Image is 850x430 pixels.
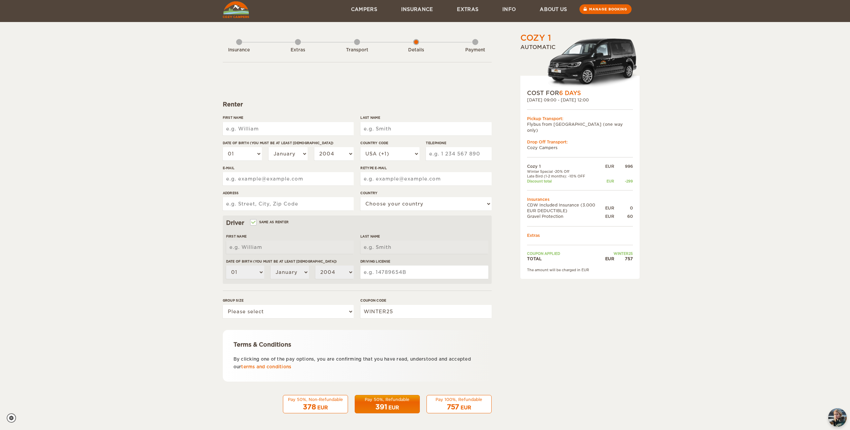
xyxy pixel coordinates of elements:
[226,259,354,264] label: Date of birth (You must be at least [DEMOGRAPHIC_DATA])
[223,122,354,135] input: e.g. William
[605,213,614,219] div: EUR
[527,116,633,121] div: Pickup Transport:
[828,408,847,427] button: chat-button
[605,256,614,262] div: EUR
[339,47,375,53] div: Transport
[221,47,258,53] div: Insurance
[360,140,419,145] label: Country Code
[223,140,354,145] label: Date of birth (You must be at least [DEMOGRAPHIC_DATA])
[527,97,633,103] div: [DATE] 09:00 - [DATE] 12:00
[547,38,640,89] img: Volkswagen-Caddy-MaxiCrew_.png
[605,163,614,169] div: EUR
[527,233,633,238] td: Extras
[233,355,481,371] p: By clicking one of the pay options, you are confirming that you have read, understood and accepte...
[527,139,633,145] div: Drop Off Transport:
[605,251,633,256] td: WINTER25
[559,90,581,96] span: 6 Days
[605,205,614,211] div: EUR
[7,413,20,423] a: Cookie settings
[233,341,481,349] div: Terms & Conditions
[223,197,354,210] input: e.g. Street, City, Zip Code
[614,163,633,169] div: 996
[527,145,633,150] td: Cozy Campers
[223,115,354,120] label: First Name
[223,172,354,185] input: e.g. example@example.com
[223,190,354,195] label: Address
[226,241,354,254] input: e.g. William
[355,395,420,414] button: Pay 50%, Refundable 391 EUR
[251,219,289,225] label: Same as renter
[280,47,316,53] div: Extras
[360,259,488,264] label: Driving License
[360,122,491,135] input: e.g. Smith
[360,165,491,170] label: Retype E-mail
[375,403,387,411] span: 391
[828,408,847,427] img: Freyja at Cozy Campers
[223,1,249,18] img: Cozy Campers
[579,4,632,14] a: Manage booking
[527,169,605,174] td: Winter Special -20% Off
[241,364,291,369] a: terms and conditions
[283,395,348,414] button: Pay 50%, Non-Refundable 378 EUR
[527,268,633,272] div: The amount will be charged in EUR
[605,179,614,183] div: EUR
[426,147,491,160] input: e.g. 1 234 567 890
[527,174,605,178] td: Late Bird (1-2 months): -10% OFF
[527,251,605,256] td: Coupon applied
[226,234,354,239] label: First Name
[251,221,255,225] input: Same as renter
[287,397,344,402] div: Pay 50%, Non-Refundable
[614,205,633,211] div: 0
[520,32,551,44] div: Cozy 1
[360,266,488,279] input: e.g. 14789654B
[388,404,399,411] div: EUR
[360,190,491,195] label: Country
[527,179,605,183] td: Discount total
[427,395,492,414] button: Pay 100%, Refundable 757 EUR
[360,234,488,239] label: Last Name
[360,172,491,185] input: e.g. example@example.com
[527,89,633,97] div: COST FOR
[527,202,605,213] td: CDW Included Insurance (3.000 EUR DEDUCTIBLE)
[431,397,487,402] div: Pay 100%, Refundable
[360,298,491,303] label: Coupon code
[223,298,354,303] label: Group size
[614,179,633,183] div: -299
[360,115,491,120] label: Last Name
[614,213,633,219] div: 60
[303,403,316,411] span: 378
[360,241,488,254] input: e.g. Smith
[426,140,491,145] label: Telephone
[398,47,435,53] div: Details
[527,121,633,133] td: Flybus from [GEOGRAPHIC_DATA] (one way only)
[527,256,605,262] td: TOTAL
[223,100,492,108] div: Renter
[527,163,605,169] td: Cozy 1
[527,196,633,202] td: Insurances
[527,213,605,219] td: Gravel Protection
[317,404,328,411] div: EUR
[461,404,471,411] div: EUR
[223,165,354,170] label: E-mail
[614,256,633,262] div: 757
[520,44,640,89] div: Automatic
[457,47,494,53] div: Payment
[447,403,459,411] span: 757
[359,397,415,402] div: Pay 50%, Refundable
[226,219,488,227] div: Driver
